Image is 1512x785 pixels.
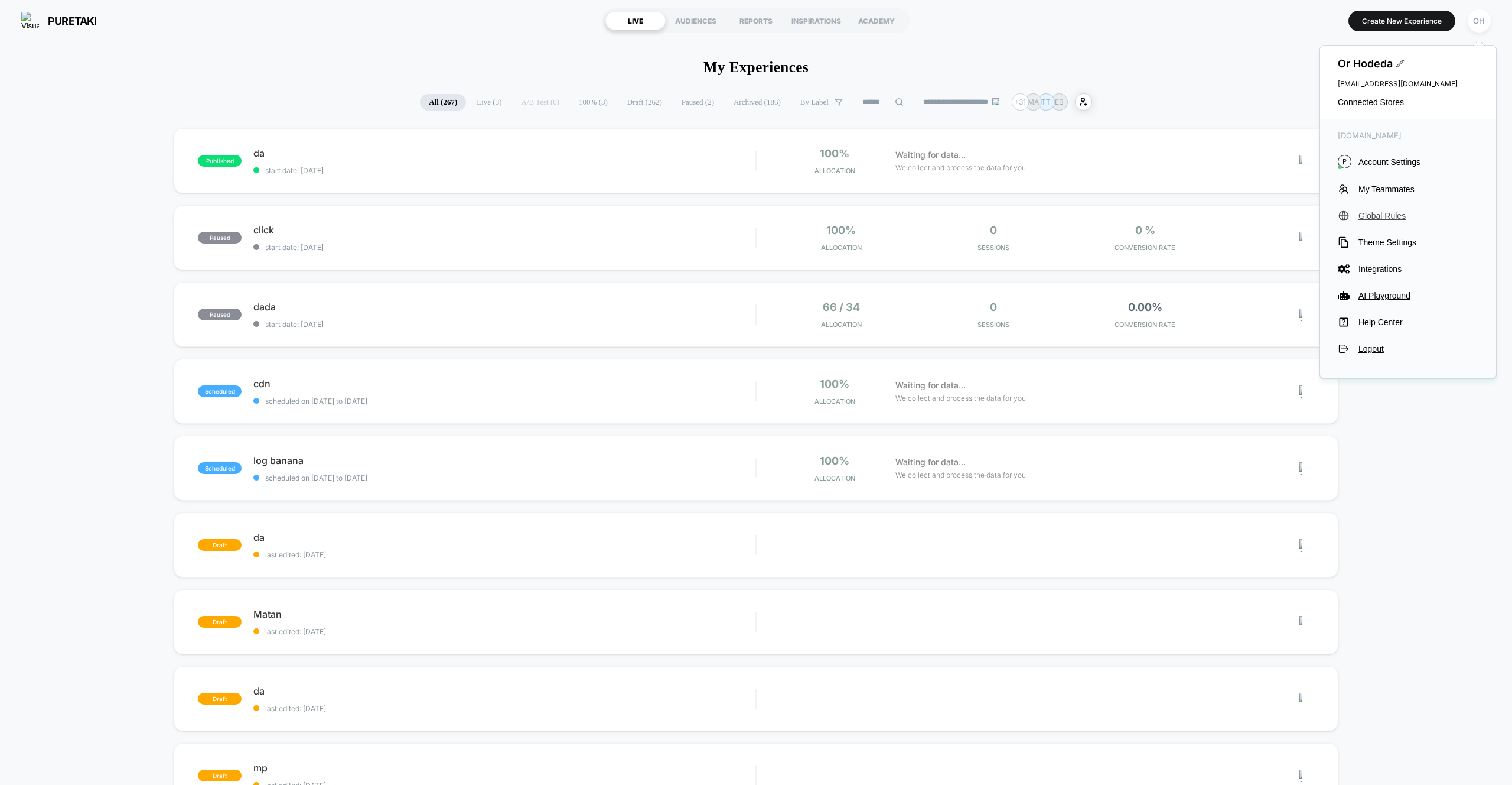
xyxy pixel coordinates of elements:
[1055,98,1064,106] p: EB
[895,162,1026,173] span: We collect and process the data for you
[821,244,862,252] span: Allocation
[198,770,242,781] span: draft
[627,411,658,424] div: Duration
[821,320,862,329] span: Allocation
[198,616,242,628] span: draft
[1299,309,1302,321] img: close
[1072,244,1218,252] span: CONVERSION RATE
[920,320,1066,329] span: Sessions
[253,455,755,466] span: log banana
[1338,155,1478,168] button: PAccount Settings
[820,455,849,467] span: 100%
[1358,211,1478,220] span: Global Rules
[198,385,242,397] span: scheduled
[1358,264,1478,274] span: Integrations
[253,147,755,159] span: da
[1299,385,1302,398] img: close
[726,11,786,30] div: REPORTS
[253,320,755,329] span: start date: [DATE]
[1299,232,1302,244] img: close
[990,301,997,313] span: 0
[1338,183,1478,195] button: My Teammates
[253,301,755,313] span: dada
[895,148,966,161] span: Waiting for data...
[6,407,27,428] button: Play, NEW DEMO 2025-VEED.mp4
[570,94,617,111] span: 100% ( 3 )
[253,627,755,636] span: last edited: [DATE]
[1338,263,1478,275] button: Integrations
[1299,616,1302,628] img: close
[920,244,1066,252] span: Sessions
[253,704,755,713] span: last edited: [DATE]
[198,232,242,244] span: paused
[420,94,466,111] span: All ( 267 )
[1338,79,1478,88] span: [EMAIL_ADDRESS][DOMAIN_NAME]
[253,550,755,559] span: last edited: [DATE]
[820,378,849,390] span: 100%
[605,11,666,30] div: LIVE
[1135,224,1155,236] span: 0 %
[1299,462,1302,475] img: close
[198,539,242,551] span: draft
[1338,236,1478,248] button: Theme Settings
[1338,316,1478,328] button: Help Center
[1348,11,1455,31] button: Create New Experience
[1041,98,1051,106] p: TT
[703,59,809,76] h1: My Experiences
[198,693,242,705] span: draft
[253,397,755,406] span: scheduled on [DATE] to [DATE]
[368,199,403,235] button: Play, NEW DEMO 2025-VEED.mp4
[1358,157,1478,167] span: Account Settings
[48,15,97,27] span: puretaki
[1028,98,1039,106] p: MA
[725,94,790,111] span: Archived ( 186 )
[253,243,755,252] span: start date: [DATE]
[683,412,718,423] input: Volume
[198,155,242,167] span: published
[9,391,765,403] input: Seek
[1299,693,1302,705] img: close
[1358,317,1478,327] span: Help Center
[1012,93,1029,111] div: + 31
[895,379,966,392] span: Waiting for data...
[814,474,855,482] span: Allocation
[253,531,755,543] span: da
[1338,98,1478,107] button: Connected Stores
[1338,210,1478,222] button: Global Rules
[253,608,755,620] span: Matan
[786,11,846,30] div: INSPIRATIONS
[1358,238,1478,247] span: Theme Settings
[823,301,860,313] span: 66 / 34
[666,11,726,30] div: AUDIENCES
[1358,344,1478,353] span: Logout
[1338,290,1478,301] button: AI Playground
[990,224,997,236] span: 0
[1299,155,1302,167] img: close
[895,469,1026,481] span: We collect and process the data for you
[253,166,755,175] span: start date: [DATE]
[673,94,723,111] span: Paused ( 2 )
[198,462,242,474] span: scheduled
[21,12,39,30] img: Visually logo
[1072,320,1218,329] span: CONVERSION RATE
[253,762,755,774] span: mp
[814,397,855,406] span: Allocation
[800,98,829,107] span: By Label
[1338,155,1351,168] i: P
[253,224,755,236] span: click
[253,685,755,697] span: da
[1358,184,1478,194] span: My Teammates
[18,11,100,30] button: puretaki
[1299,770,1302,782] img: close
[1338,57,1478,70] span: Or Hodeda
[1358,291,1478,300] span: AI Playground
[895,456,966,469] span: Waiting for data...
[598,411,625,424] div: Current time
[468,94,510,111] span: Live ( 3 )
[992,98,999,105] img: end
[826,224,856,236] span: 100%
[1338,131,1478,140] span: [DOMAIN_NAME]
[1299,539,1302,552] img: close
[1464,9,1494,33] button: OH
